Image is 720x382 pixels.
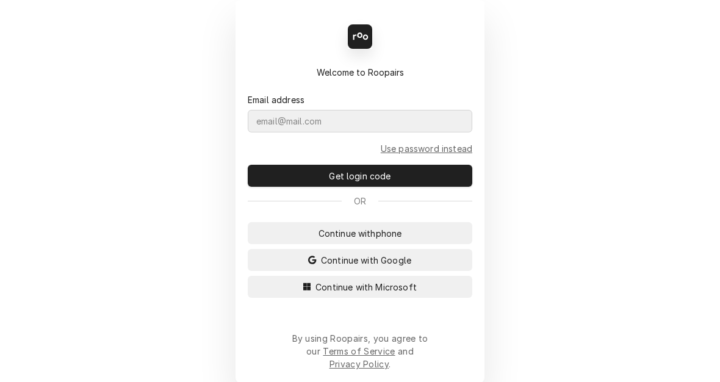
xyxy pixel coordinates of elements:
[316,227,405,240] span: Continue with phone
[248,66,472,79] div: Welcome to Roopairs
[329,359,389,369] a: Privacy Policy
[248,222,472,244] button: Continue withphone
[248,93,304,106] label: Email address
[248,195,472,207] div: Or
[248,249,472,271] button: Continue with Google
[292,332,428,370] div: By using Roopairs, you agree to our and .
[248,110,472,132] input: email@mail.com
[248,276,472,298] button: Continue with Microsoft
[381,142,472,155] a: Go to Email and password form
[313,281,419,294] span: Continue with Microsoft
[319,254,414,267] span: Continue with Google
[248,165,472,187] button: Get login code
[323,346,395,356] a: Terms of Service
[326,170,393,182] span: Get login code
